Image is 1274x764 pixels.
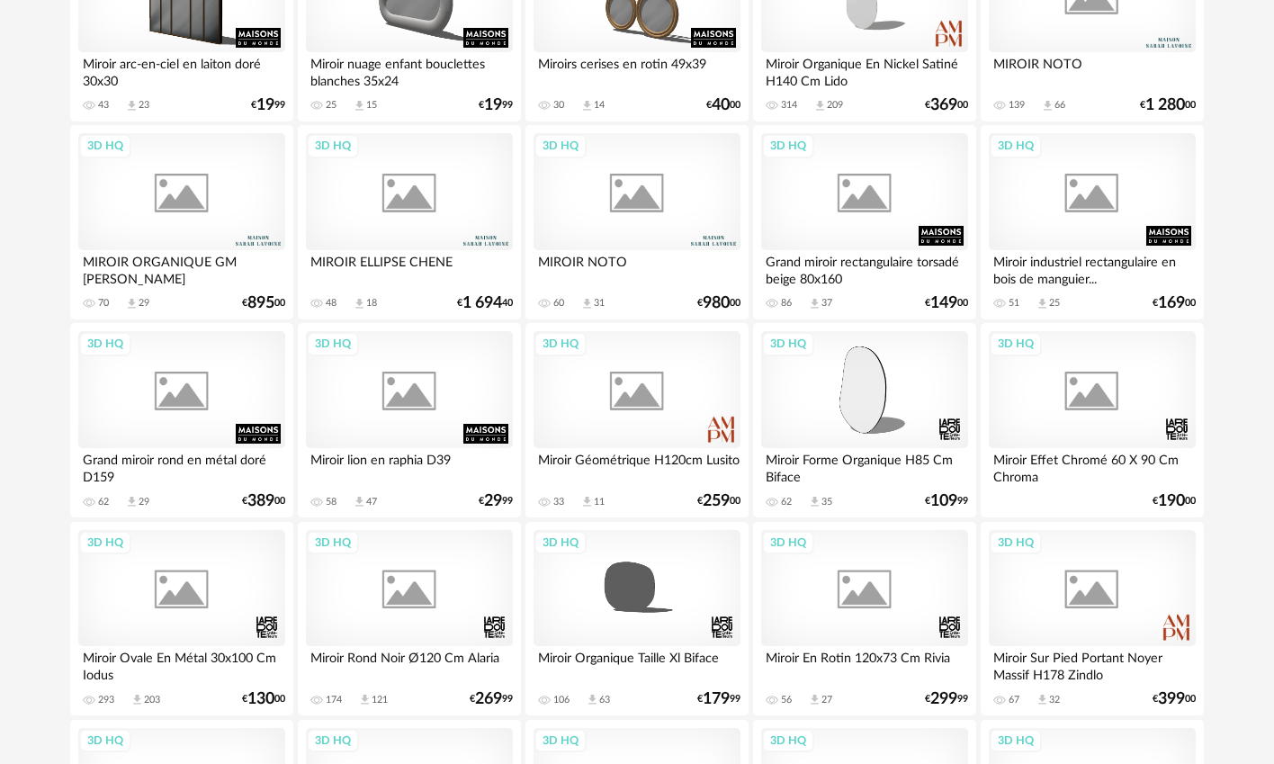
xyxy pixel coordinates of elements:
[925,99,968,112] div: € 00
[930,99,957,112] span: 369
[534,250,740,286] div: MIROIR NOTO
[703,297,730,310] span: 980
[989,250,1196,286] div: Miroir industriel rectangulaire en bois de manguier...
[484,99,502,112] span: 19
[925,495,968,508] div: € 99
[79,332,131,355] div: 3D HQ
[1009,297,1019,310] div: 51
[930,693,957,706] span: 299
[989,646,1196,682] div: Miroir Sur Pied Portant Noyer Massif H178 Zindlo
[139,99,149,112] div: 23
[930,495,957,508] span: 109
[98,496,109,508] div: 62
[525,125,749,319] a: 3D HQ MIROIR NOTO 60 Download icon 31 €98000
[1153,693,1196,706] div: € 00
[298,522,521,716] a: 3D HQ Miroir Rond Noir Ø120 Cm Alaria 174 Download icon 121 €26999
[79,531,131,554] div: 3D HQ
[479,99,513,112] div: € 99
[475,693,502,706] span: 269
[307,531,359,554] div: 3D HQ
[594,297,605,310] div: 31
[256,99,274,112] span: 19
[247,693,274,706] span: 130
[307,332,359,355] div: 3D HQ
[462,297,502,310] span: 1 694
[1153,495,1196,508] div: € 00
[470,693,513,706] div: € 99
[78,52,285,88] div: Miroir arc-en-ciel en laiton doré 30x30
[753,323,976,517] a: 3D HQ Miroir Forme Organique H85 Cm Biface 62 Download icon 35 €10999
[580,99,594,112] span: Download icon
[990,332,1042,355] div: 3D HQ
[925,693,968,706] div: € 99
[761,250,968,286] div: Grand miroir rectangulaire torsadé beige 80x160
[553,496,564,508] div: 33
[697,693,740,706] div: € 99
[242,495,285,508] div: € 00
[706,99,740,112] div: € 00
[1153,297,1196,310] div: € 00
[1036,297,1049,310] span: Download icon
[298,323,521,517] a: 3D HQ Miroir lion en raphia D39 58 Download icon 47 €2999
[981,522,1204,716] a: 3D HQ Miroir Sur Pied Portant Noyer Massif H178 Zindlo 67 Download icon 32 €39900
[762,332,814,355] div: 3D HQ
[1054,99,1065,112] div: 66
[251,99,285,112] div: € 99
[307,134,359,157] div: 3D HQ
[781,496,792,508] div: 62
[525,522,749,716] a: 3D HQ Miroir Organique Taille Xl Biface 106 Download icon 63 €17999
[1009,694,1019,706] div: 67
[353,99,366,112] span: Download icon
[813,99,827,112] span: Download icon
[125,297,139,310] span: Download icon
[306,646,513,682] div: Miroir Rond Noir Ø120 Cm Alaria
[981,125,1204,319] a: 3D HQ Miroir industriel rectangulaire en bois de manguier... 51 Download icon 25 €16900
[553,297,564,310] div: 60
[580,297,594,310] span: Download icon
[1145,99,1185,112] span: 1 280
[79,729,131,752] div: 3D HQ
[534,52,740,88] div: Miroirs cerises en rotin 49x39
[553,99,564,112] div: 30
[479,495,513,508] div: € 99
[990,531,1042,554] div: 3D HQ
[1158,693,1185,706] span: 399
[762,729,814,752] div: 3D HQ
[125,495,139,508] span: Download icon
[981,323,1204,517] a: 3D HQ Miroir Effet Chromé 60 X 90 Cm Chroma €19000
[761,448,968,484] div: Miroir Forme Organique H85 Cm Biface
[1041,99,1054,112] span: Download icon
[70,323,293,517] a: 3D HQ Grand miroir rond en métal doré D159 62 Download icon 29 €38900
[1158,297,1185,310] span: 169
[990,134,1042,157] div: 3D HQ
[484,495,502,508] span: 29
[78,250,285,286] div: MIROIR ORGANIQUE GM [PERSON_NAME]
[762,531,814,554] div: 3D HQ
[534,531,587,554] div: 3D HQ
[821,496,832,508] div: 35
[326,297,336,310] div: 48
[990,729,1042,752] div: 3D HQ
[753,125,976,319] a: 3D HQ Grand miroir rectangulaire torsadé beige 80x160 86 Download icon 37 €14900
[457,297,513,310] div: € 40
[366,496,377,508] div: 47
[70,522,293,716] a: 3D HQ Miroir Ovale En Métal 30x100 Cm Iodus 293 Download icon 203 €13000
[130,693,144,706] span: Download icon
[594,496,605,508] div: 11
[697,495,740,508] div: € 00
[821,297,832,310] div: 37
[247,495,274,508] span: 389
[70,125,293,319] a: 3D HQ MIROIR ORGANIQUE GM [PERSON_NAME] 70 Download icon 29 €89500
[534,134,587,157] div: 3D HQ
[139,496,149,508] div: 29
[144,694,160,706] div: 203
[930,297,957,310] span: 149
[98,694,114,706] div: 293
[703,693,730,706] span: 179
[553,694,570,706] div: 106
[242,297,285,310] div: € 00
[98,297,109,310] div: 70
[753,522,976,716] a: 3D HQ Miroir En Rotin 120x73 Cm Rivia 56 Download icon 27 €29999
[366,297,377,310] div: 18
[534,332,587,355] div: 3D HQ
